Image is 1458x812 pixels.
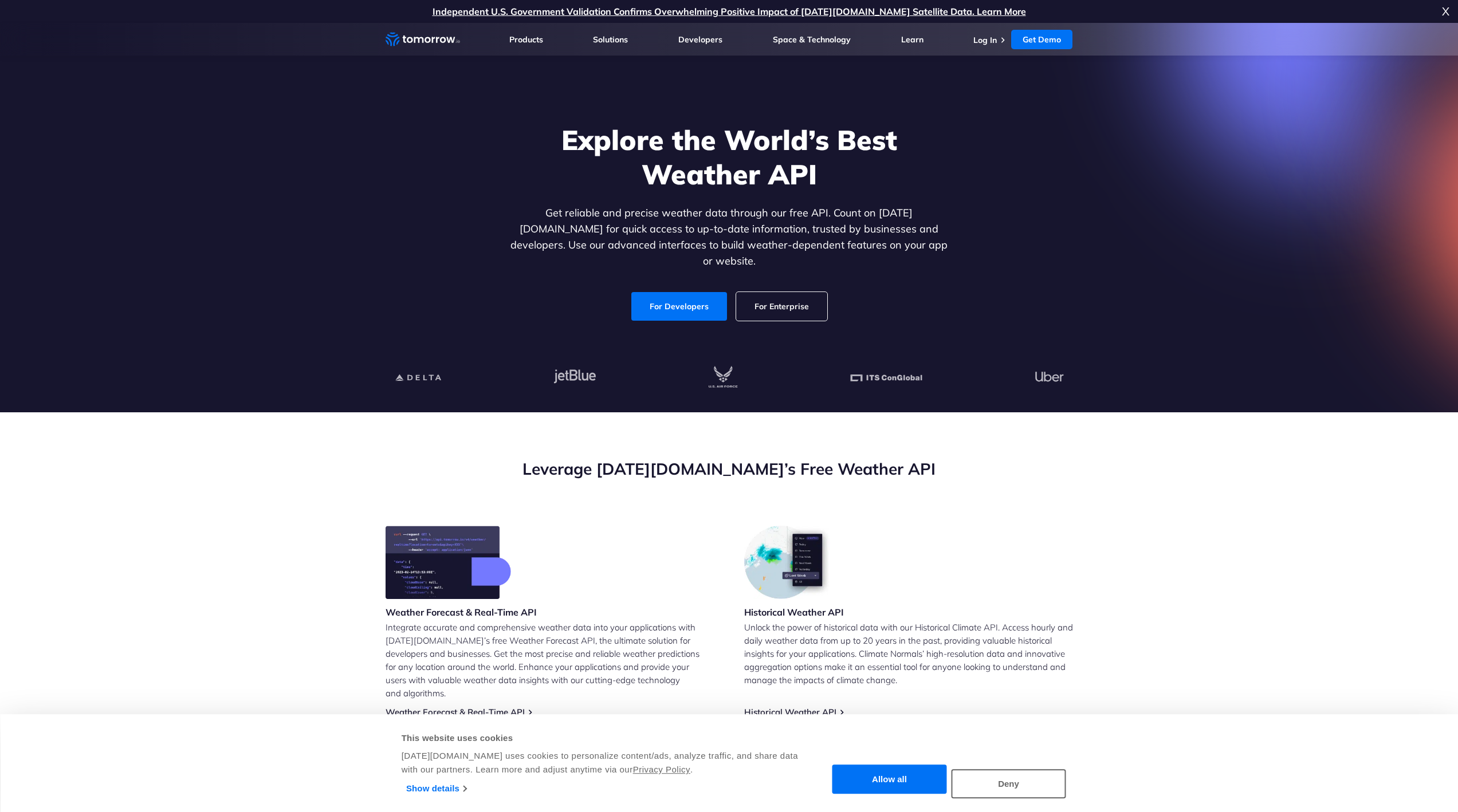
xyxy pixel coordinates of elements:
[508,123,950,191] h1: Explore the World’s Best Weather API
[509,34,543,45] a: Products
[386,606,537,618] h3: Weather Forecast & Real-Time API
[973,35,997,45] a: Log In
[1011,30,1072,49] a: Get Demo
[508,205,950,269] p: Get reliable and precise weather data through our free API. Count on [DATE][DOMAIN_NAME] for quic...
[744,606,844,618] h3: Historical Weather API
[386,458,1073,480] h2: Leverage [DATE][DOMAIN_NAME]’s Free Weather API
[386,621,714,700] p: Integrate accurate and comprehensive weather data into your applications with [DATE][DOMAIN_NAME]...
[678,34,722,45] a: Developers
[593,34,628,45] a: Solutions
[402,749,800,776] div: [DATE][DOMAIN_NAME] uses cookies to personalize content/ads, analyze traffic, and share data with...
[744,707,836,718] a: Historical Weather API
[386,707,525,718] a: Weather Forecast & Real-Time API
[736,292,827,321] a: For Enterprise
[631,292,727,321] a: For Developers
[633,764,690,774] a: Privacy Policy
[744,621,1073,687] p: Unlock the power of historical data with our Historical Climate API. Access hourly and daily weat...
[832,765,947,794] button: Allow all
[901,34,923,45] a: Learn
[952,769,1066,798] button: Deny
[433,6,1026,17] a: Independent U.S. Government Validation Confirms Overwhelming Positive Impact of [DATE][DOMAIN_NAM...
[386,31,460,48] a: Home link
[406,780,466,797] a: Show details
[402,731,800,745] div: This website uses cookies
[773,34,851,45] a: Space & Technology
